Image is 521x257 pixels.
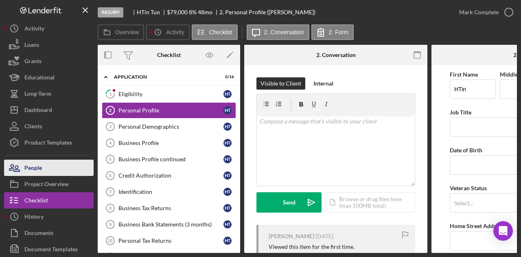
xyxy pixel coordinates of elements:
[450,109,471,116] label: Job Title
[102,200,236,216] a: 8Business Tax ReturnsHT
[451,4,517,20] button: Mark Complete
[24,192,48,211] div: Checklist
[4,118,94,134] button: Clients
[157,52,181,58] div: Checklist
[118,172,223,179] div: Credit Authorization
[223,237,232,245] div: H T
[24,225,53,243] div: Documents
[109,108,112,113] tspan: 2
[198,9,212,15] div: 48 mo
[450,71,478,78] label: First Name
[4,225,94,241] a: Documents
[102,167,236,184] a: 6Credit AuthorizationHT
[315,233,333,239] time: 2025-10-03 22:21
[4,20,94,37] button: Activity
[459,4,499,20] div: Mark Complete
[114,75,214,79] div: Application
[118,189,223,195] div: Identification
[4,134,94,151] button: Product Templates
[4,53,94,69] button: Grants
[219,75,234,79] div: 0 / 16
[118,107,223,114] div: Personal Profile
[223,139,232,147] div: H T
[4,69,94,86] button: Educational
[118,91,223,97] div: Eligibility
[102,102,236,119] a: 2Personal ProfileHT
[24,118,42,136] div: Clients
[102,119,236,135] a: 3Personal DemographicsHT
[269,233,314,239] div: [PERSON_NAME]
[24,69,55,88] div: Educational
[118,205,223,211] div: Business Tax Returns
[109,157,112,162] tspan: 5
[109,91,112,97] tspan: 1
[118,221,223,228] div: Business Bank Statements (3 months)
[24,37,39,55] div: Loans
[309,77,337,90] button: Internal
[4,192,94,209] a: Checklist
[24,53,42,71] div: Grants
[118,237,223,244] div: Personal Tax Returns
[24,176,69,194] div: Project Overview
[24,209,44,227] div: History
[260,77,301,90] div: Visible to Client
[223,171,232,180] div: H T
[283,192,296,213] div: Send
[118,123,223,130] div: Personal Demographics
[24,86,51,104] div: Long-Term
[223,90,232,98] div: H T
[102,135,236,151] a: 4Business ProfileHT
[192,24,238,40] button: Checklist
[109,222,112,227] tspan: 9
[4,102,94,118] button: Dashboard
[107,238,112,243] tspan: 10
[137,9,167,15] div: HTin Tun
[102,151,236,167] a: 5Business Profile continuedHT
[223,155,232,163] div: H T
[166,29,184,35] label: Activity
[109,206,112,211] tspan: 8
[223,220,232,228] div: H T
[4,37,94,53] button: Loans
[109,141,112,145] tspan: 4
[450,147,482,154] label: Date of Birth
[4,160,94,176] button: People
[454,200,473,206] div: Select...
[109,173,112,178] tspan: 6
[24,20,44,39] div: Activity
[493,221,513,241] div: Open Intercom Messenger
[311,24,354,40] button: 2. Form
[109,124,112,129] tspan: 3
[269,244,355,250] div: Viewed this item for the first time.
[24,134,72,153] div: Product Templates
[209,29,232,35] label: Checklist
[102,216,236,233] a: 9Business Bank Statements (3 months)HT
[4,176,94,192] button: Project Overview
[115,29,139,35] label: Overview
[24,160,42,178] div: People
[223,106,232,114] div: H T
[146,24,189,40] button: Activity
[223,188,232,196] div: H T
[450,222,504,229] label: Home Street Address
[313,77,333,90] div: Internal
[118,156,223,163] div: Business Profile continued
[4,86,94,102] button: Long-Term
[256,192,322,213] button: Send
[4,209,94,225] button: History
[316,52,356,58] div: 2. Conversation
[329,29,348,35] label: 2. Form
[219,9,315,15] div: 2. Personal Profile ([PERSON_NAME])
[98,24,144,40] button: Overview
